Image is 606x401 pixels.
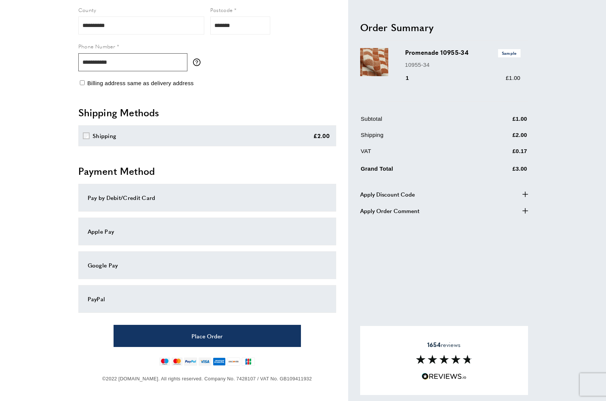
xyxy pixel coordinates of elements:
button: Place Order [114,325,301,347]
td: £2.00 [476,131,527,145]
input: Billing address same as delivery address [80,80,85,85]
img: Reviews.io 5 stars [422,373,467,380]
div: Apple Pay [88,227,327,236]
td: Shipping [361,131,475,145]
h2: Payment Method [78,164,336,178]
img: visa [199,357,211,366]
img: mastercard [172,357,183,366]
div: PayPal [88,294,327,303]
div: 1 [405,74,420,83]
span: £1.00 [506,75,520,81]
td: £1.00 [476,114,527,129]
h3: Promenade 10955-34 [405,48,521,57]
img: maestro [159,357,170,366]
span: ©2022 [DOMAIN_NAME]. All rights reserved. Company No. 7428107 / VAT No. GB109411932 [102,376,312,381]
span: Phone Number [78,42,115,50]
span: Postcode [210,6,233,14]
span: Apply Order Comment [360,206,419,215]
button: More information [193,59,204,66]
img: discover [227,357,240,366]
td: £0.17 [476,147,527,161]
span: Apply Discount Code [360,189,415,198]
td: Grand Total [361,163,475,179]
span: County [78,6,96,14]
h2: Order Summary [360,20,528,34]
div: Shipping [93,131,116,140]
img: Reviews section [416,355,472,364]
div: Pay by Debit/Credit Card [88,193,327,202]
img: jcb [242,357,255,366]
td: £3.00 [476,163,527,179]
img: paypal [184,357,197,366]
span: Billing address same as delivery address [87,80,194,86]
h2: Shipping Methods [78,106,336,119]
span: reviews [427,341,461,348]
p: 10955-34 [405,60,521,69]
img: american-express [213,357,226,366]
div: Google Pay [88,261,327,270]
td: VAT [361,147,475,161]
span: Sample [498,49,521,57]
td: Subtotal [361,114,475,129]
div: £2.00 [313,131,330,140]
img: Promenade 10955-34 [360,48,388,76]
strong: 1654 [427,340,441,349]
